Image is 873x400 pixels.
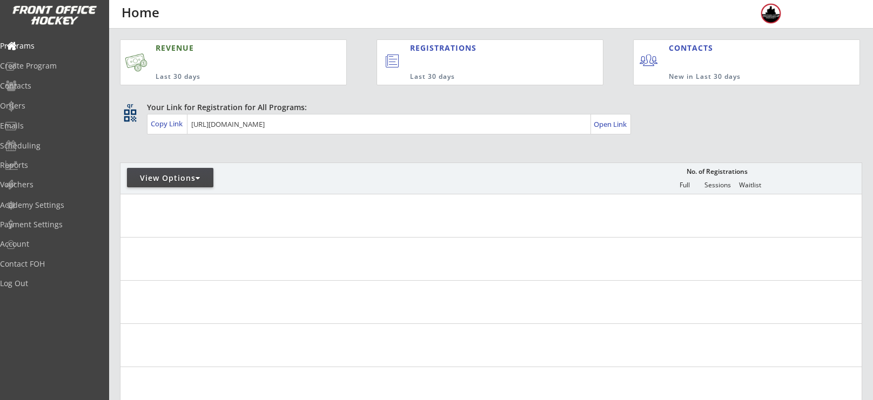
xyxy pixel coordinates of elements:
[701,181,734,189] div: Sessions
[123,102,136,109] div: qr
[156,43,294,53] div: REVENUE
[668,181,701,189] div: Full
[594,120,628,129] div: Open Link
[594,117,628,132] a: Open Link
[127,173,213,184] div: View Options
[410,43,553,53] div: REGISTRATIONS
[151,119,185,128] div: Copy Link
[683,168,750,175] div: No. of Registrations
[734,181,766,189] div: Waitlist
[122,107,138,124] button: qr_code
[147,102,829,113] div: Your Link for Registration for All Programs:
[156,72,294,82] div: Last 30 days
[669,72,809,82] div: New in Last 30 days
[669,43,718,53] div: CONTACTS
[410,72,559,82] div: Last 30 days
